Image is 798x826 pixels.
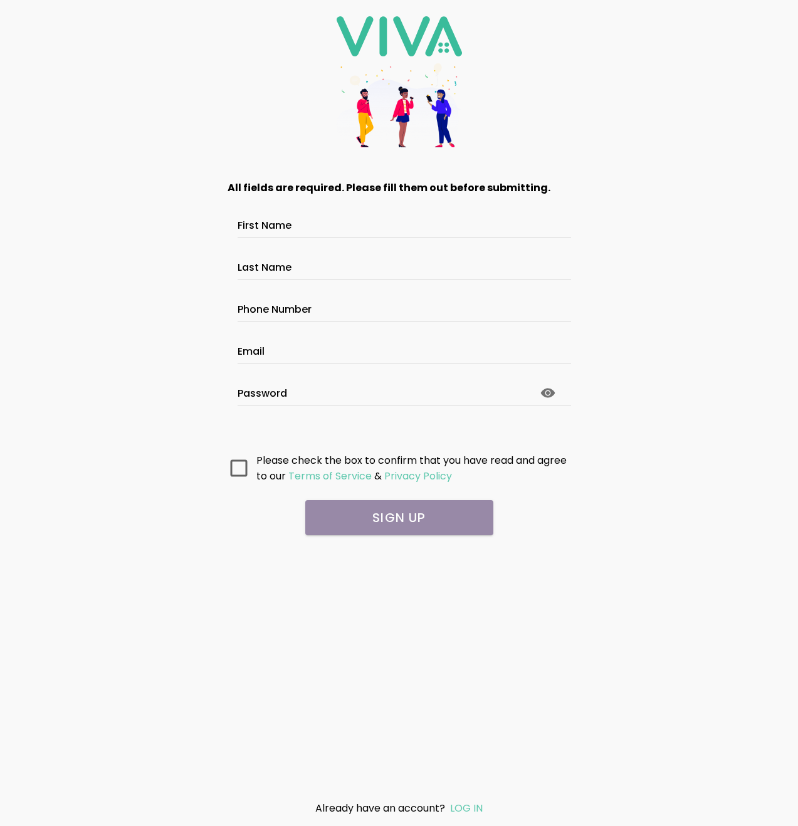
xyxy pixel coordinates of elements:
strong: All fields are required. Please fill them out before submitting. [228,180,550,195]
a: LOG IN [450,801,483,815]
ion-text: Privacy Policy [384,469,452,483]
ion-text: Terms of Service [288,469,372,483]
ion-col: Please check the box to confirm that you have read and agree to our & [253,449,574,487]
div: Already have an account? [253,800,546,816]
